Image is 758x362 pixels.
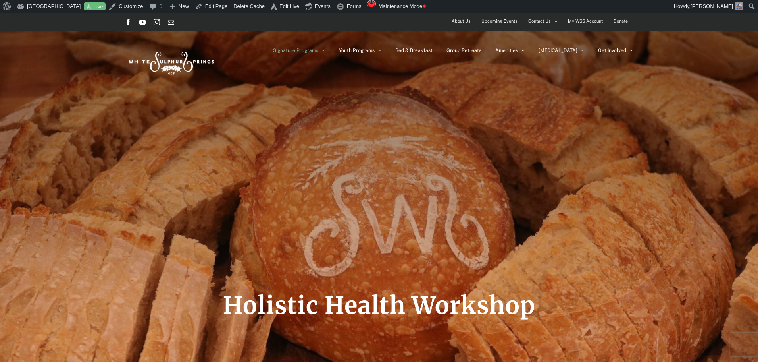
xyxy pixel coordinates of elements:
span: Amenities [495,48,518,53]
a: Facebook [125,19,131,25]
nav: Secondary Menu [446,13,633,30]
a: My WSS Account [563,13,608,30]
a: Instagram [154,19,160,25]
a: Group Retreats [446,31,481,70]
a: Signature Programs [273,31,325,70]
a: Upcoming Events [476,13,523,30]
a: Get Involved [598,31,633,70]
span: Donate [614,15,628,27]
span: Holistic Health Workshop [223,290,535,320]
a: Live [84,2,106,11]
span: My WSS Account [568,15,603,27]
img: SusannePappal-66x66.jpg [735,2,743,10]
span: [PERSON_NAME] [691,3,733,9]
nav: Main Menu [273,31,633,70]
span: [MEDICAL_DATA] [539,48,577,53]
a: [MEDICAL_DATA] [539,31,584,70]
span: Bed & Breakfast [395,48,433,53]
span: Group Retreats [446,48,481,53]
a: Donate [608,13,633,30]
span: Signature Programs [273,48,318,53]
a: YouTube [139,19,146,25]
img: White Sulphur Springs Logo [125,43,216,80]
span: Youth Programs [339,48,375,53]
a: Youth Programs [339,31,381,70]
a: Email [168,19,174,25]
a: About Us [446,13,476,30]
a: Bed & Breakfast [395,31,433,70]
a: Amenities [495,31,525,70]
a: Contact Us [523,13,562,30]
span: Contact Us [528,15,551,27]
span: About Us [452,15,471,27]
span: Get Involved [598,48,626,53]
span: Upcoming Events [481,15,518,27]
